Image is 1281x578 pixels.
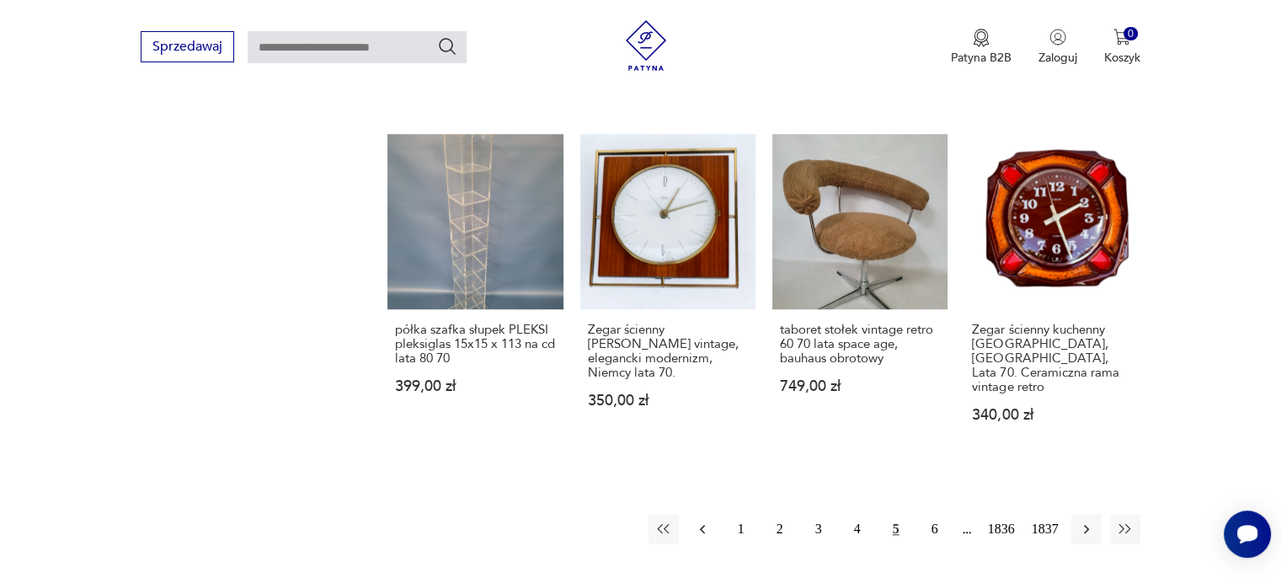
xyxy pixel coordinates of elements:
[803,514,834,544] button: 3
[1049,29,1066,45] img: Ikonka użytkownika
[1224,511,1271,558] iframe: Smartsupp widget button
[972,323,1132,394] h3: Zegar ścienny kuchenny [GEOGRAPHIC_DATA], [GEOGRAPHIC_DATA], Lata 70. Ceramiczna rama vintage retro
[842,514,873,544] button: 4
[141,42,234,54] a: Sprzedawaj
[437,36,457,56] button: Szukaj
[984,514,1019,544] button: 1836
[972,408,1132,422] p: 340,00 zł
[1038,50,1077,66] p: Zaloguj
[726,514,756,544] button: 1
[780,323,940,366] h3: taboret stołek vintage retro 60 70 lata space age, bauhaus obrotowy
[588,393,748,408] p: 350,00 zł
[1027,514,1063,544] button: 1837
[395,323,555,366] h3: półka szafka słupek PLEKSI pleksiglas 15x15 x 113 na cd lata 80 70
[621,20,671,71] img: Patyna - sklep z meblami i dekoracjami vintage
[765,514,795,544] button: 2
[772,134,947,455] a: taboret stołek vintage retro 60 70 lata space age, bauhaus obrotowytaboret stołek vintage retro 6...
[920,514,950,544] button: 6
[1124,27,1138,41] div: 0
[1104,29,1140,66] button: 0Koszyk
[1113,29,1130,45] img: Ikona koszyka
[973,29,990,47] img: Ikona medalu
[588,323,748,380] h3: Zegar ścienny [PERSON_NAME] vintage, elegancki modernizm, Niemcy lata 70.
[964,134,1140,455] a: Zegar ścienny kuchenny Europa, Niemcy, Lata 70. Ceramiczna rama vintage retroZegar ścienny kuchen...
[1104,50,1140,66] p: Koszyk
[780,379,940,393] p: 749,00 zł
[951,29,1011,66] button: Patyna B2B
[1038,29,1077,66] button: Zaloguj
[387,134,563,455] a: półka szafka słupek PLEKSI pleksiglas 15x15 x 113 na cd lata 80 70półka szafka słupek PLEKSI plek...
[141,31,234,62] button: Sprzedawaj
[580,134,755,455] a: Zegar ścienny Diehl vintage, elegancki modernizm, Niemcy lata 70.Zegar ścienny [PERSON_NAME] vint...
[881,514,911,544] button: 5
[951,50,1011,66] p: Patyna B2B
[951,29,1011,66] a: Ikona medaluPatyna B2B
[395,379,555,393] p: 399,00 zł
